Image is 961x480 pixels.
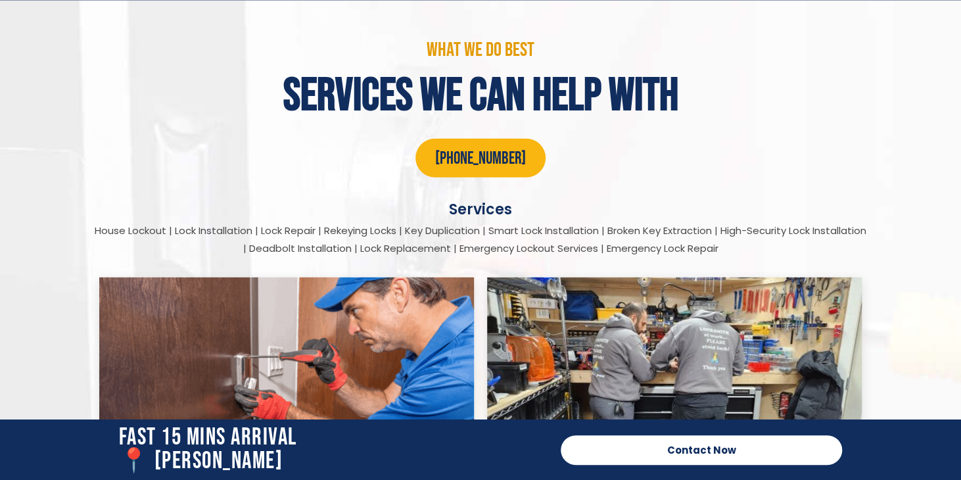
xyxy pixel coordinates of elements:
p: Services [93,201,868,218]
h2: Fast 15 Mins Arrival 📍 [PERSON_NAME] [119,426,548,473]
span: [PHONE_NUMBER] [435,149,526,170]
img: Locksmiths Locations 14 [99,277,474,422]
a: [PHONE_NUMBER] [415,139,546,178]
p: what we do best [93,40,868,60]
div: House Lockout | Lock Installation | Lock Repair | Rekeying Locks | Key Duplication | Smart Lock I... [93,222,868,257]
img: Locksmiths Locations 15 [487,277,862,422]
a: Contact Now [561,435,842,465]
h4: services we can help with [93,73,868,119]
span: Contact Now [667,445,736,455]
